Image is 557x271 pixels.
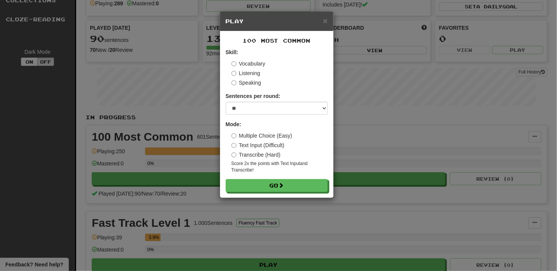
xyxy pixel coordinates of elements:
[226,121,241,127] strong: Mode:
[231,69,260,77] label: Listening
[226,92,281,100] label: Sentences per round:
[231,61,236,66] input: Vocabulary
[231,152,236,157] input: Transcribe (Hard)
[231,143,236,148] input: Text Input (Difficult)
[231,132,292,140] label: Multiple Choice (Easy)
[323,16,327,25] span: ×
[231,133,236,138] input: Multiple Choice (Easy)
[226,18,328,25] h5: Play
[226,49,238,55] strong: Skill:
[231,80,236,85] input: Speaking
[243,37,311,44] span: 100 Most Common
[226,179,328,192] button: Go
[231,160,328,173] small: Score 2x the points with Text Input and Transcribe !
[231,141,285,149] label: Text Input (Difficult)
[231,71,236,76] input: Listening
[231,79,261,87] label: Speaking
[231,60,265,67] label: Vocabulary
[231,151,281,159] label: Transcribe (Hard)
[323,17,327,25] button: Close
